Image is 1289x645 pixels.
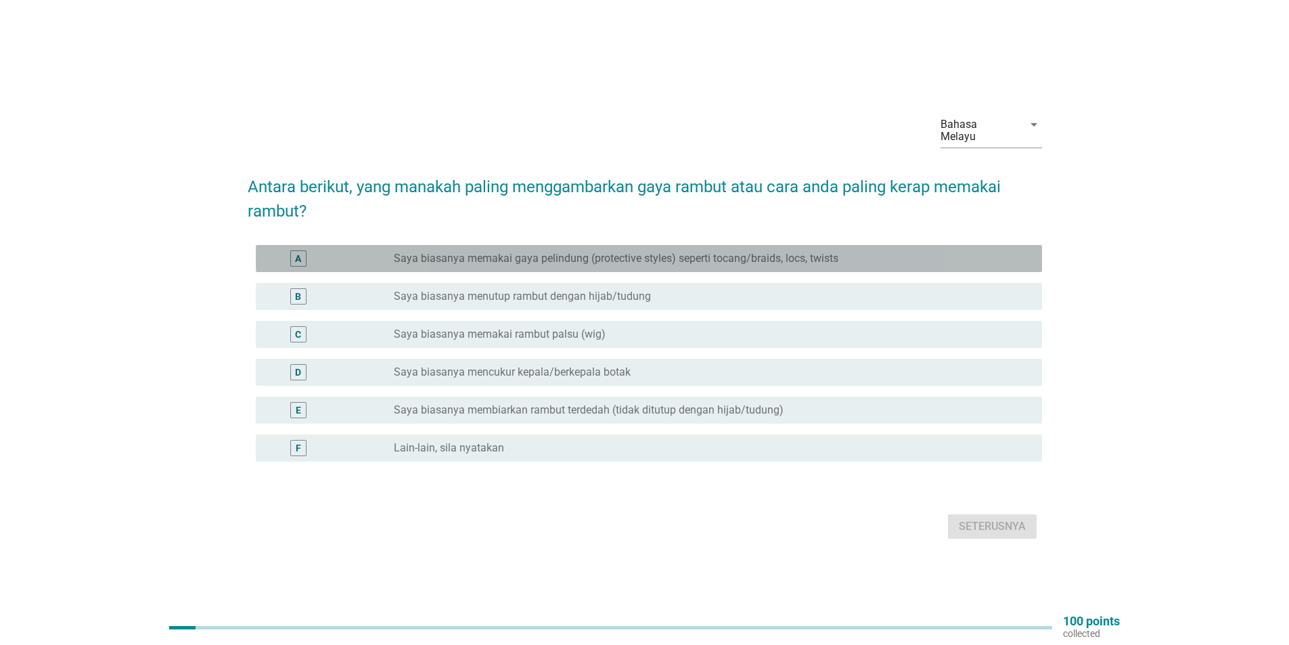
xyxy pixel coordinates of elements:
p: collected [1063,627,1120,640]
label: Lain-lain, sila nyatakan [394,441,504,455]
p: 100 points [1063,615,1120,627]
h2: Antara berikut, yang manakah paling menggambarkan gaya rambut atau cara anda paling kerap memakai... [248,161,1042,223]
div: D [295,365,301,379]
div: B [295,289,301,303]
label: Saya biasanya memakai rambut palsu (wig) [394,328,606,341]
label: Saya biasanya mencukur kepala/berkepala botak [394,365,631,379]
div: A [295,251,301,265]
i: arrow_drop_down [1026,116,1042,133]
div: Bahasa Melayu [941,118,1015,143]
div: E [296,403,301,417]
label: Saya biasanya membiarkan rambut terdedah (tidak ditutup dengan hijab/tudung) [394,403,784,417]
label: Saya biasanya menutup rambut dengan hijab/tudung [394,290,651,303]
div: C [295,327,301,341]
label: Saya biasanya memakai gaya pelindung (protective styles) seperti tocang/braids, locs, twists [394,252,838,265]
div: F [296,441,301,455]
